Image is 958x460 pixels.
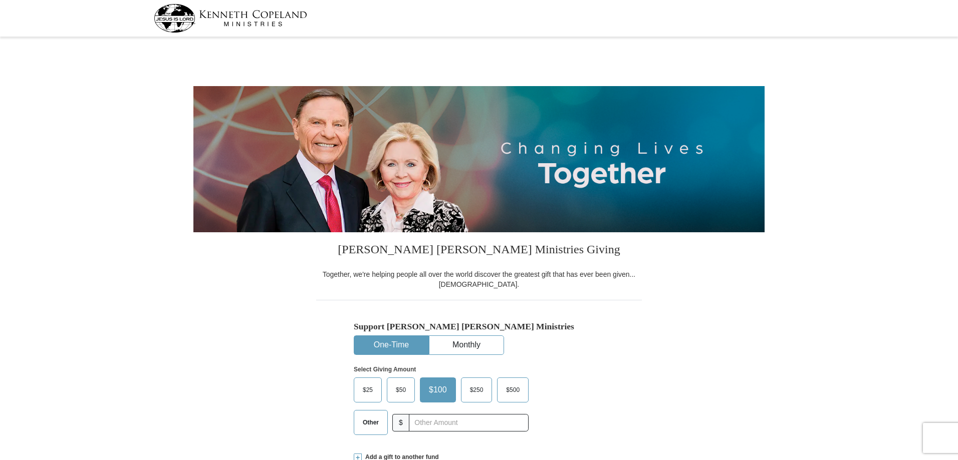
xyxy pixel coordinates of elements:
span: $25 [358,382,378,397]
input: Other Amount [409,414,529,431]
strong: Select Giving Amount [354,366,416,373]
button: Monthly [429,336,504,354]
span: $ [392,414,409,431]
h3: [PERSON_NAME] [PERSON_NAME] Ministries Giving [316,232,642,269]
img: kcm-header-logo.svg [154,4,307,33]
div: Together, we're helping people all over the world discover the greatest gift that has ever been g... [316,269,642,289]
span: $250 [465,382,489,397]
span: Other [358,415,384,430]
span: $500 [501,382,525,397]
span: $50 [391,382,411,397]
h5: Support [PERSON_NAME] [PERSON_NAME] Ministries [354,321,604,332]
span: $100 [424,382,452,397]
button: One-Time [354,336,428,354]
